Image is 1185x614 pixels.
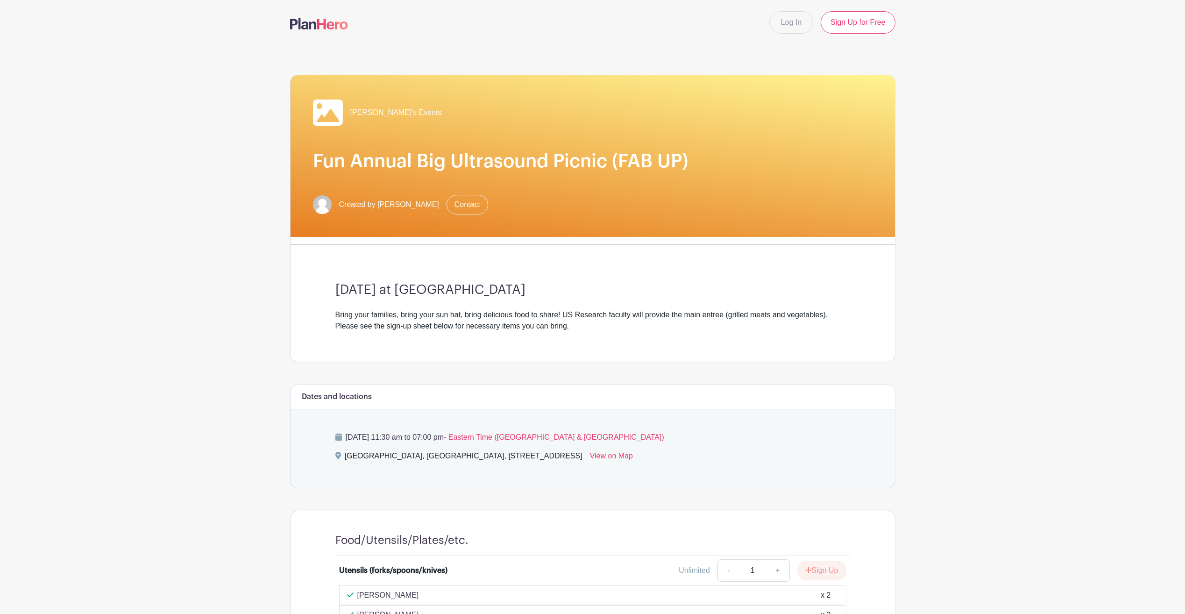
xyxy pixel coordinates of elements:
a: + [766,559,789,582]
a: Sign Up for Free [821,11,895,34]
a: View on Map [590,450,633,465]
h1: Fun Annual Big Ultrasound Picnic (FAB UP) [313,150,873,172]
h6: Dates and locations [302,393,372,401]
a: - [717,559,739,582]
h4: Food/Utensils/Plates/etc. [335,534,468,547]
div: Unlimited [679,565,710,576]
a: Contact [447,195,488,214]
p: [PERSON_NAME] [357,590,419,601]
p: [DATE] 11:30 am to 07:00 pm [335,432,850,443]
a: Log In [769,11,813,34]
div: [GEOGRAPHIC_DATA], [GEOGRAPHIC_DATA], [STREET_ADDRESS] [345,450,582,465]
span: - Eastern Time ([GEOGRAPHIC_DATA] & [GEOGRAPHIC_DATA]) [444,433,664,441]
div: x 2 [821,590,830,601]
span: Created by [PERSON_NAME] [339,199,439,210]
h3: [DATE] at [GEOGRAPHIC_DATA] [335,282,850,298]
div: Utensils (forks/spoons/knives) [339,565,447,576]
span: [PERSON_NAME]'s Events [350,107,442,118]
img: logo-507f7623f17ff9eddc593b1ce0a138ce2505c220e1c5a4e2b4648c50719b7d32.svg [290,18,348,29]
div: Bring your families, bring your sun hat, bring delicious food to share! US Research faculty will ... [335,309,850,332]
button: Sign Up [797,561,846,580]
img: default-ce2991bfa6775e67f084385cd625a349d9dcbb7a52a09fb2fda1e96e2d18dcdb.png [313,195,332,214]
